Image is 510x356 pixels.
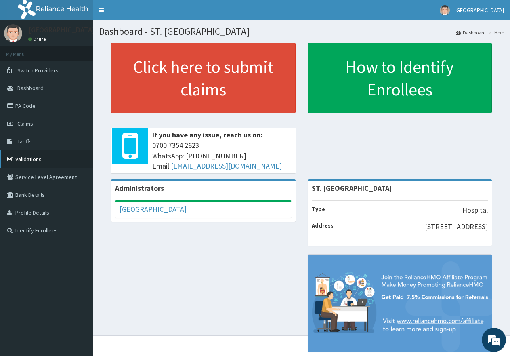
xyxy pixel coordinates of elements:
span: 0700 7354 2623 WhatsApp: [PHONE_NUMBER] Email: [152,140,292,171]
span: Dashboard [17,84,44,92]
p: Hospital [462,205,488,215]
img: User Image [440,5,450,15]
b: Administrators [115,183,164,193]
img: provider-team-banner.png [308,255,492,352]
a: Dashboard [456,29,486,36]
b: Type [312,205,325,213]
a: Online [28,36,48,42]
span: Switch Providers [17,67,59,74]
p: [GEOGRAPHIC_DATA] [28,26,95,34]
h1: Dashboard - ST. [GEOGRAPHIC_DATA] [99,26,504,37]
img: User Image [4,24,22,42]
strong: ST. [GEOGRAPHIC_DATA] [312,183,392,193]
p: [STREET_ADDRESS] [425,221,488,232]
b: If you have any issue, reach us on: [152,130,262,139]
li: Here [487,29,504,36]
b: Address [312,222,334,229]
a: [GEOGRAPHIC_DATA] [120,204,187,214]
a: How to Identify Enrollees [308,43,492,113]
span: Claims [17,120,33,127]
span: Tariffs [17,138,32,145]
a: Click here to submit claims [111,43,296,113]
a: [EMAIL_ADDRESS][DOMAIN_NAME] [171,161,282,171]
span: [GEOGRAPHIC_DATA] [455,6,504,14]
